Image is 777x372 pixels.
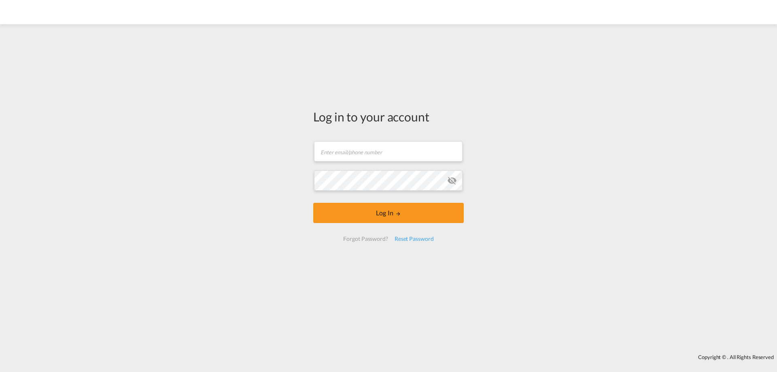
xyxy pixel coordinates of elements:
input: Enter email/phone number [314,141,463,162]
div: Forgot Password? [340,232,391,246]
div: Reset Password [391,232,437,246]
div: Log in to your account [313,108,464,125]
md-icon: icon-eye-off [447,176,457,185]
button: LOGIN [313,203,464,223]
